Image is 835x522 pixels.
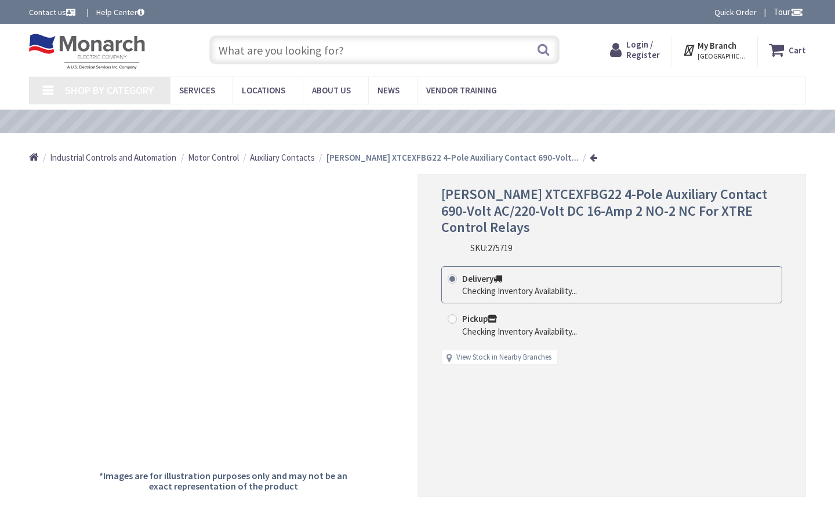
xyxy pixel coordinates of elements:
a: Motor Control [188,151,239,164]
span: Locations [242,85,285,96]
a: Help Center [96,6,144,18]
a: Login / Register [610,39,660,60]
div: Checking Inventory Availability... [462,325,577,338]
strong: Cart [789,39,806,60]
span: Shop By Category [65,84,154,97]
span: [GEOGRAPHIC_DATA], [GEOGRAPHIC_DATA] [698,52,747,61]
span: About Us [312,85,351,96]
div: Checking Inventory Availability... [462,285,577,297]
a: VIEW OUR VIDEO TRAINING LIBRARY [307,115,510,128]
strong: Pickup [462,313,497,324]
a: Quick Order [714,6,757,18]
span: Tour [774,6,803,17]
span: Login / Register [626,39,660,60]
span: 275719 [488,242,512,253]
input: What are you looking for? [209,35,560,64]
span: Motor Control [188,152,239,163]
a: Contact us [29,6,78,18]
div: SKU: [470,242,512,254]
a: View Stock in Nearby Branches [456,352,551,363]
img: Monarch Electric Company [29,34,145,70]
span: Industrial Controls and Automation [50,152,176,163]
strong: My Branch [698,40,736,51]
span: Services [179,85,215,96]
a: Cart [769,39,806,60]
a: Industrial Controls and Automation [50,151,176,164]
span: Auxiliary Contacts [250,152,315,163]
span: News [377,85,400,96]
h5: *Images are for illustration purposes only and may not be an exact representation of the product [91,471,355,491]
strong: [PERSON_NAME] XTCEXFBG22 4-Pole Auxiliary Contact 690-Volt... [326,152,579,163]
div: My Branch [GEOGRAPHIC_DATA], [GEOGRAPHIC_DATA] [682,39,747,60]
a: Auxiliary Contacts [250,151,315,164]
span: Vendor Training [426,85,497,96]
span: [PERSON_NAME] XTCEXFBG22 4-Pole Auxiliary Contact 690-Volt AC/220-Volt DC 16-Amp 2 NO-2 NC For XT... [441,185,767,237]
strong: Delivery [462,273,502,284]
